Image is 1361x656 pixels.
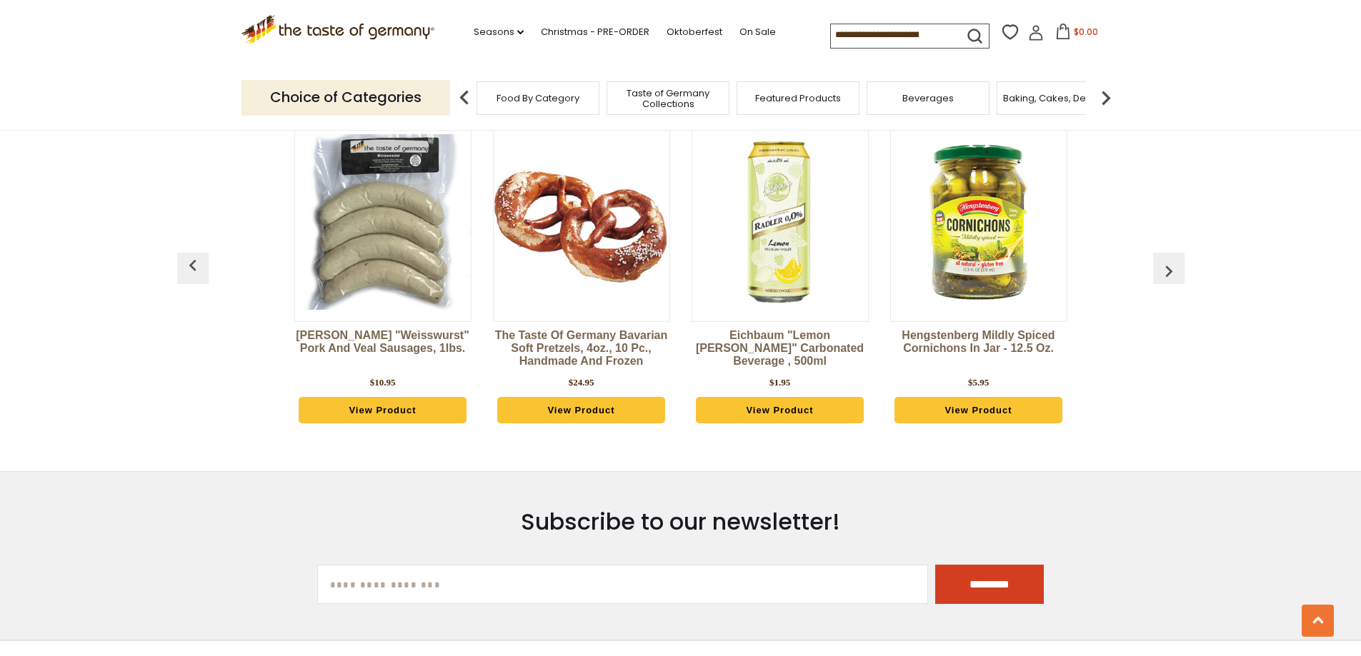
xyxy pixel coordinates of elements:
a: Food By Category [497,93,579,104]
button: $0.00 [1047,24,1107,45]
img: previous arrow [450,84,479,112]
img: Eichbaum [692,134,868,310]
img: Hengstenberg Mildly Spiced Cornichons in Jar - 12.5 oz. [891,134,1067,310]
img: next arrow [1092,84,1120,112]
a: Taste of Germany Collections [611,88,725,109]
a: On Sale [739,24,776,40]
div: $5.95 [968,375,989,390]
img: previous arrow [1157,260,1180,283]
a: View Product [696,397,864,424]
a: View Product [497,397,666,424]
a: Featured Products [755,93,841,104]
a: [PERSON_NAME] "Weisswurst" Pork and Veal Sausages, 1lbs. [294,329,472,372]
a: Christmas - PRE-ORDER [541,24,649,40]
div: $1.95 [769,375,790,390]
a: Seasons [474,24,524,40]
a: Hengstenberg Mildly Spiced Cornichons in Jar - 12.5 oz. [890,329,1067,372]
a: The Taste of Germany Bavarian Soft Pretzels, 4oz., 10 pc., handmade and frozen [493,329,670,372]
img: The Taste of Germany Bavarian Soft Pretzels, 4oz., 10 pc., handmade and frozen [494,134,669,310]
div: $10.95 [370,375,396,390]
a: Oktoberfest [667,24,722,40]
a: View Product [894,397,1063,424]
a: View Product [299,397,467,424]
span: $0.00 [1074,26,1098,38]
a: Beverages [902,93,954,104]
div: $24.95 [569,375,594,390]
img: previous arrow [181,254,204,277]
a: Eichbaum "Lemon [PERSON_NAME]" Carbonated Beverage , 500ml [692,329,869,372]
p: Choice of Categories [241,80,450,115]
img: Binkert's [295,134,471,310]
h3: Subscribe to our newsletter! [317,508,1045,536]
a: Baking, Cakes, Desserts [1003,93,1114,104]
